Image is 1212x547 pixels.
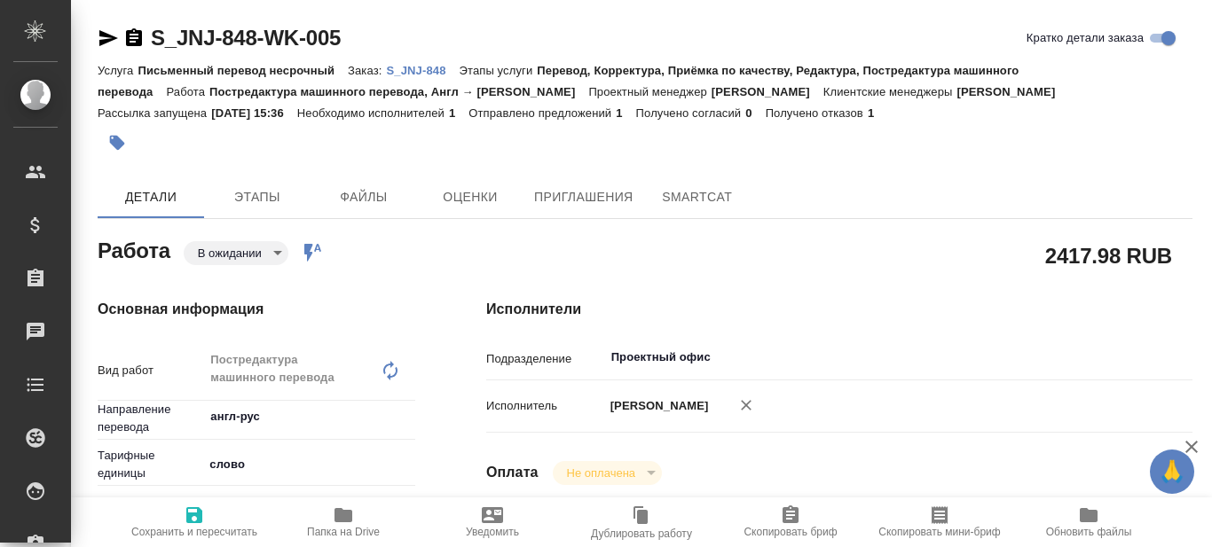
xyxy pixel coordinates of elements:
span: Папка на Drive [307,526,380,538]
p: Рассылка запущена [98,106,211,120]
h2: 2417.98 RUB [1045,240,1172,270]
button: Не оплачена [562,465,641,481]
p: 1 [868,106,887,120]
span: Дублировать работу [591,527,692,540]
p: 1 [449,106,468,120]
button: Сохранить и пересчитать [120,497,269,547]
button: В ожидании [193,246,267,261]
span: Оценки [428,186,513,208]
button: 🙏 [1150,449,1194,494]
p: Клиентские менеджеры [823,85,957,98]
p: [PERSON_NAME] [712,85,823,98]
p: Направление перевода [98,401,203,436]
p: Работа [166,85,209,98]
span: Скопировать мини-бриф [878,526,1000,538]
p: Вид работ [98,362,203,379]
p: 0 [745,106,765,120]
p: Подразделение [486,350,604,368]
p: Письменный перевод несрочный [138,64,348,77]
p: [DATE] 15:36 [211,106,297,120]
span: Этапы [215,186,300,208]
p: Необходимо исполнителей [297,106,449,120]
button: Скопировать бриф [716,497,865,547]
p: Тарифные единицы [98,447,203,482]
span: Детали [108,186,193,208]
div: В ожидании [184,241,288,265]
h4: Оплата [486,462,539,483]
p: S_JNJ-848 [386,64,459,77]
button: Обновить файлы [1014,497,1163,547]
div: В ожидании [553,461,662,485]
input: ✎ Введи что-нибудь [203,496,415,521]
span: 🙏 [1157,453,1187,490]
button: Open [405,415,409,418]
p: [PERSON_NAME] [604,397,709,415]
p: Заказ: [348,64,386,77]
button: Дублировать работу [567,497,716,547]
span: Файлы [321,186,406,208]
span: Скопировать бриф [744,526,837,538]
span: Кратко детали заказа [1027,29,1144,47]
span: Приглашения [534,186,634,208]
p: Постредактура машинного перевода, Англ → [PERSON_NAME] [209,85,588,98]
button: Open [1124,356,1128,359]
p: Услуга [98,64,138,77]
p: 1 [616,106,635,120]
span: Обновить файлы [1046,526,1132,538]
h2: Работа [98,233,170,265]
div: слово [203,449,415,480]
p: Получено согласий [636,106,746,120]
span: Сохранить и пересчитать [131,526,257,538]
p: Перевод, Корректура, Приёмка по качеству, Редактура, Постредактура машинного перевода [98,64,1019,98]
span: SmartCat [655,186,740,208]
p: [PERSON_NAME] [956,85,1068,98]
a: S_JNJ-848-WK-005 [151,26,341,50]
button: Скопировать ссылку [123,27,145,49]
button: Папка на Drive [269,497,418,547]
p: Этапы услуги [460,64,538,77]
h4: Исполнители [486,299,1192,320]
span: Уведомить [466,526,519,538]
button: Скопировать ссылку для ЯМессенджера [98,27,119,49]
a: S_JNJ-848 [386,62,459,77]
p: Получено отказов [766,106,868,120]
p: Отправлено предложений [468,106,616,120]
h4: Основная информация [98,299,415,320]
button: Удалить исполнителя [727,386,766,425]
p: Исполнитель [486,397,604,415]
button: Добавить тэг [98,123,137,162]
p: Проектный менеджер [588,85,711,98]
button: Скопировать мини-бриф [865,497,1014,547]
button: Уведомить [418,497,567,547]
